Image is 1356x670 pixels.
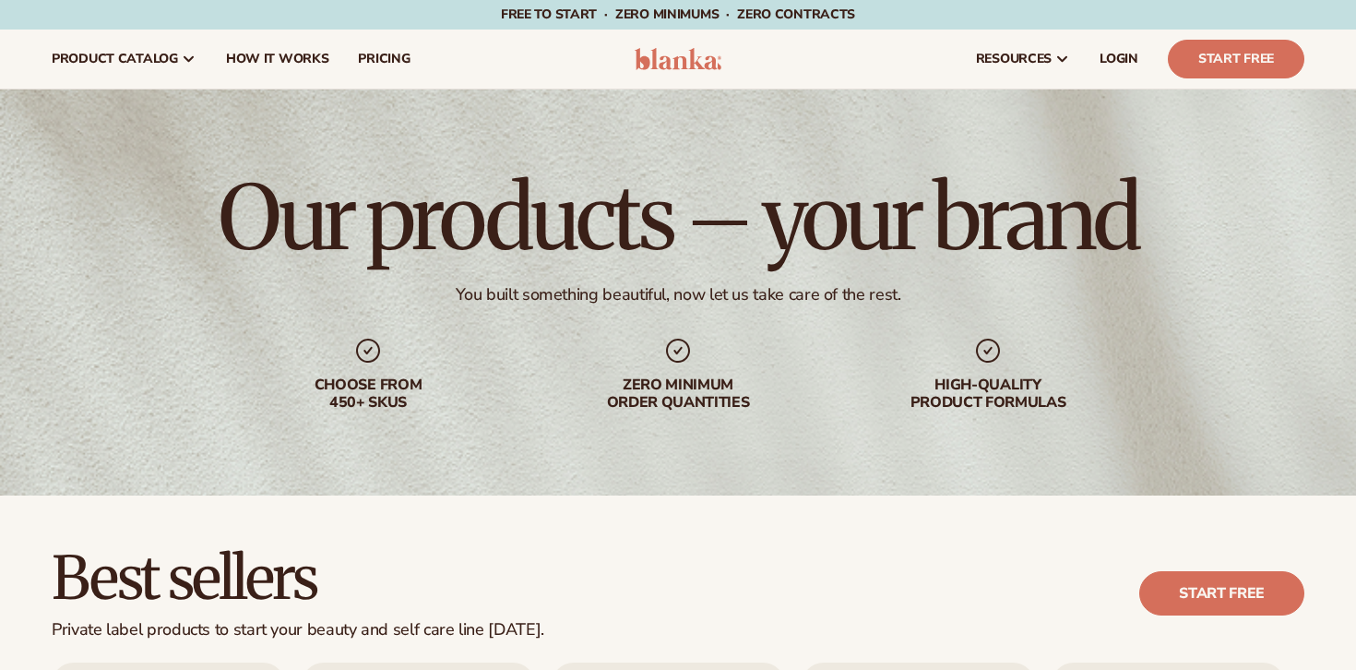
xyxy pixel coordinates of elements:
div: Choose from 450+ Skus [250,377,486,412]
a: product catalog [37,30,211,89]
span: pricing [358,52,410,66]
span: How It Works [226,52,329,66]
span: Free to start · ZERO minimums · ZERO contracts [501,6,855,23]
a: pricing [343,30,424,89]
h2: Best sellers [52,547,544,609]
img: logo [635,48,722,70]
h1: Our products – your brand [219,173,1137,262]
a: LOGIN [1085,30,1153,89]
div: Private label products to start your beauty and self care line [DATE]. [52,620,544,640]
span: resources [976,52,1052,66]
span: product catalog [52,52,178,66]
a: How It Works [211,30,344,89]
a: Start Free [1168,40,1304,78]
div: Zero minimum order quantities [560,377,796,412]
a: resources [961,30,1085,89]
span: LOGIN [1100,52,1138,66]
div: High-quality product formulas [870,377,1106,412]
a: Start free [1139,571,1304,616]
div: You built something beautiful, now let us take care of the rest. [456,284,901,305]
